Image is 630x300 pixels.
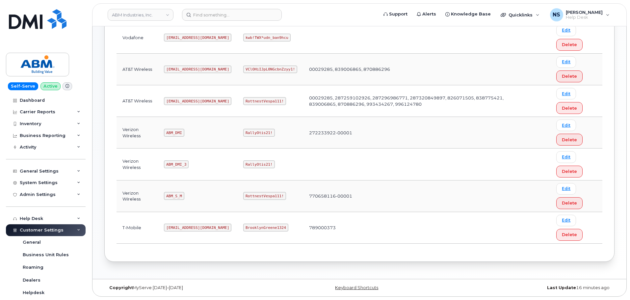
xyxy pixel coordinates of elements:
[566,10,603,15] span: [PERSON_NAME]
[164,224,231,232] code: [EMAIL_ADDRESS][DOMAIN_NAME]
[412,8,441,21] a: Alerts
[303,85,518,117] td: 00029285, 287259102926, 287296986771, 287320849897, 826071505, 838775421, 839006865, 870886296, 9...
[164,66,231,73] code: [EMAIL_ADDRESS][DOMAIN_NAME]
[117,117,158,149] td: Verizon Wireless
[303,212,518,244] td: 789000373
[562,168,577,175] span: Delete
[104,285,275,290] div: MyServe [DATE]–[DATE]
[108,9,173,21] a: ABM Industries, Inc.
[556,88,576,99] a: Edit
[509,12,533,17] span: Quicklinks
[562,73,577,79] span: Delete
[422,11,436,17] span: Alerts
[117,212,158,244] td: T-Mobile
[451,11,491,17] span: Knowledge Base
[556,25,576,36] a: Edit
[164,97,231,105] code: [EMAIL_ADDRESS][DOMAIN_NAME]
[243,34,290,41] code: kwb!TWX*udn_ban9hcu
[117,85,158,117] td: AT&T Wireless
[556,197,583,209] button: Delete
[556,134,583,146] button: Delete
[109,285,133,290] strong: Copyright
[562,232,577,238] span: Delete
[556,183,576,195] a: Edit
[164,160,189,168] code: ABM_DMI_3
[496,8,544,21] div: Quicklinks
[164,129,184,137] code: ABM_DMI
[243,129,275,137] code: RallyOtis21!
[164,34,231,41] code: [EMAIL_ADDRESS][DOMAIN_NAME]
[182,9,282,21] input: Find something...
[117,22,158,54] td: Vodafone
[164,192,184,200] code: ABM_S_M
[553,11,560,19] span: NS
[117,149,158,180] td: Verizon Wireless
[243,66,297,73] code: VClOHiIJpL0NGcbnZzyy1!
[556,70,583,82] button: Delete
[303,54,518,85] td: 00029285, 839006865, 870886296
[556,56,576,68] a: Edit
[547,285,576,290] strong: Last Update
[566,15,603,20] span: Help Desk
[243,160,275,168] code: RallyOtis21!
[441,8,495,21] a: Knowledge Base
[562,105,577,111] span: Delete
[556,215,576,226] a: Edit
[562,137,577,143] span: Delete
[545,8,614,21] div: Noah Shelton
[556,151,576,163] a: Edit
[117,180,158,212] td: Verizon Wireless
[556,120,576,131] a: Edit
[303,180,518,212] td: 770658116-00001
[389,11,407,17] span: Support
[335,285,378,290] a: Keyboard Shortcuts
[556,166,583,177] button: Delete
[556,102,583,114] button: Delete
[303,117,518,149] td: 272233922-00001
[562,200,577,206] span: Delete
[117,54,158,85] td: AT&T Wireless
[444,285,615,290] div: 16 minutes ago
[243,224,288,232] code: BrooklynGreene1324
[379,8,412,21] a: Support
[556,229,583,241] button: Delete
[556,39,583,51] button: Delete
[243,97,286,105] code: RottnestVespa111!
[243,192,286,200] code: RottnestVespa111!
[562,41,577,48] span: Delete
